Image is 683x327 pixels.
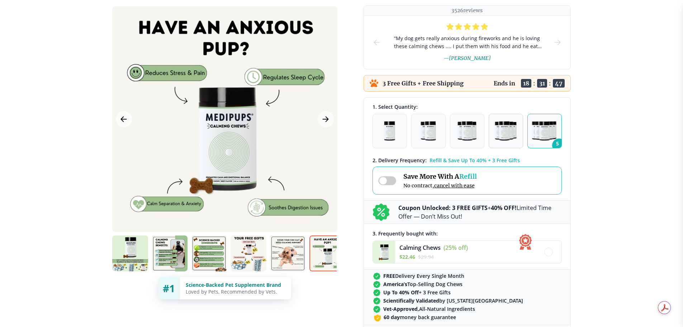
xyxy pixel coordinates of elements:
[384,121,395,141] img: Pack of 1 - Natural Dog Supplements
[399,244,441,252] span: Calming Chews
[537,79,547,88] span: 31
[309,235,345,271] img: Calming Chews | Natural Dog Supplements
[430,157,520,164] span: Refill & Save Up To 40% + 3 Free Gifts
[373,230,438,237] span: 3 . Frequently bought with:
[403,172,477,181] span: Save More With A
[393,34,542,50] span: “ My dog gets really anxious during fireworks and he is loving these calming chews .... I put the...
[383,80,464,87] p: 3 Free Gifts + Free Shipping
[270,235,306,271] img: Calming Chews | Natural Dog Supplements
[552,139,566,152] span: 5
[191,235,227,271] img: Calming Chews | Natural Dog Supplements
[383,305,475,312] span: All-Natural Ingredients
[383,272,464,279] span: Delivery Every Single Month
[186,288,285,295] div: Loved by Pets, Recommended by Vets.
[533,80,535,87] span: :
[399,253,415,260] span: $ 22.46
[373,103,562,110] div: 1. Select Quantity:
[491,204,517,212] b: 40% OFF!
[373,157,427,164] span: 2 . Delivery Frequency:
[459,172,477,181] span: Refill
[383,297,523,304] span: by [US_STATE][GEOGRAPHIC_DATA]
[451,7,483,14] p: 3526 reviews
[495,121,517,141] img: Pack of 4 - Natural Dog Supplements
[186,281,285,288] div: Science-Backed Pet Supplement Brand
[457,121,476,141] img: Pack of 3 - Natural Dog Supplements
[403,182,477,189] span: No contract,
[383,297,439,304] strong: Scientifically Validated
[163,281,175,295] span: #1
[373,241,395,263] img: Calming Chews - Medipups
[444,55,491,61] span: — [PERSON_NAME]
[383,281,463,288] span: Top-Selling Dog Chews
[398,204,562,221] p: + Limited Time Offer — Don’t Miss Out!
[318,111,334,127] button: Next Image
[553,16,562,69] button: next-slide
[398,204,488,212] b: Coupon Unlocked: 3 FREE GIFTS
[418,253,434,260] span: $ 29.94
[383,272,395,279] strong: FREE
[527,114,562,148] button: 5
[521,79,531,88] span: 18
[231,235,266,271] img: Calming Chews | Natural Dog Supplements
[553,79,565,88] span: 47
[383,289,419,296] strong: Up To 40% Off
[383,289,451,296] span: + 3 Free Gifts
[152,235,188,271] img: Calming Chews | Natural Dog Supplements
[532,121,558,141] img: Pack of 5 - Natural Dog Supplements
[112,235,148,271] img: Calming Chews | Natural Dog Supplements
[116,111,132,127] button: Previous Image
[434,182,475,189] span: cancel with ease
[384,314,456,321] span: money back guarantee
[383,281,407,288] strong: America’s
[444,244,468,252] span: (25% off)
[549,80,551,87] span: :
[494,80,515,87] p: Ends in
[384,314,400,321] strong: 60 day
[373,16,381,69] button: prev-slide
[383,305,419,312] strong: Vet-Approved,
[421,121,436,141] img: Pack of 2 - Natural Dog Supplements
